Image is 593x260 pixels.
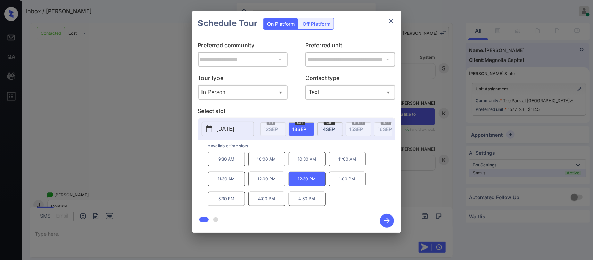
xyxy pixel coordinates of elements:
p: Tour type [198,74,288,85]
button: close [384,14,398,28]
p: 11:00 AM [329,152,366,166]
p: 12:00 PM [248,172,285,186]
span: 13 SEP [293,126,307,132]
span: sun [324,121,335,125]
p: Select slot [198,107,395,118]
span: sat [295,121,305,125]
p: 12:30 PM [289,172,326,186]
div: date-select [289,122,314,136]
p: 10:30 AM [289,152,326,166]
div: Off Platform [299,18,334,29]
p: 3:30 PM [208,192,245,206]
button: [DATE] [202,122,254,136]
p: 4:00 PM [248,192,285,206]
h2: Schedule Tour [192,11,263,35]
p: 11:30 AM [208,172,245,186]
p: *Available time slots [208,140,395,152]
p: 9:30 AM [208,152,245,166]
div: Text [307,87,394,98]
p: 1:00 PM [329,172,366,186]
p: Preferred unit [305,41,395,52]
span: 14 SEP [321,126,335,132]
div: On Platform [264,18,298,29]
p: [DATE] [217,125,234,133]
p: Preferred community [198,41,288,52]
div: In Person [200,87,286,98]
p: 4:30 PM [289,192,326,206]
p: 10:00 AM [248,152,285,166]
button: btn-next [376,212,398,230]
p: Contact type [305,74,395,85]
div: date-select [317,122,343,136]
